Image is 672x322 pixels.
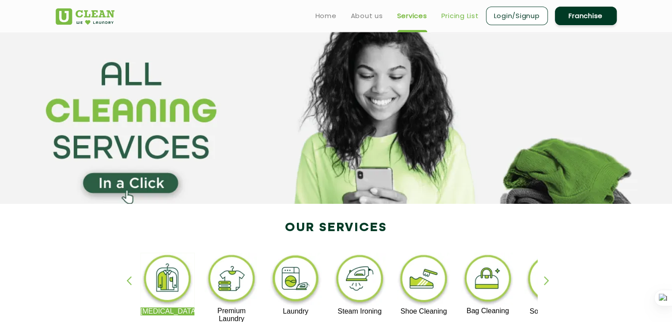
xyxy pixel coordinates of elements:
[397,11,427,21] a: Services
[140,307,195,315] p: [MEDICAL_DATA]
[397,253,451,307] img: shoe_cleaning_11zon.webp
[397,307,451,315] p: Shoe Cleaning
[333,253,387,307] img: steam_ironing_11zon.webp
[524,307,579,315] p: Sofa Cleaning
[269,307,323,315] p: Laundry
[441,11,479,21] a: Pricing List
[555,7,617,25] a: Franchise
[140,253,195,307] img: dry_cleaning_11zon.webp
[461,307,515,315] p: Bag Cleaning
[461,253,515,307] img: bag_cleaning_11zon.webp
[486,7,548,25] a: Login/Signup
[524,253,579,307] img: sofa_cleaning_11zon.webp
[315,11,337,21] a: Home
[56,8,114,25] img: UClean Laundry and Dry Cleaning
[205,253,259,307] img: premium_laundry_cleaning_11zon.webp
[269,253,323,307] img: laundry_cleaning_11zon.webp
[333,307,387,315] p: Steam Ironing
[351,11,383,21] a: About us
